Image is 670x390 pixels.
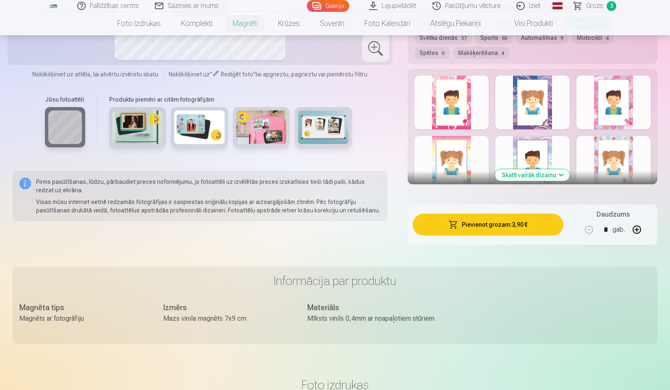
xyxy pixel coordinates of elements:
div: Materiāls [307,302,434,314]
h6: Jūsu fotoattēli [45,95,85,104]
span: 4 [606,35,609,41]
a: Foto izdrukas [107,12,171,35]
div: Mīksts vinils 0,4mm ar noapaļotiem stūriem [307,314,434,324]
div: gab. [612,220,625,240]
a: Foto kalendāri [354,12,420,35]
a: Magnēti [222,12,268,35]
span: lai apgrieztu, pagrieztu vai piemērotu filtru [256,71,367,78]
a: Krūzes [268,12,310,35]
a: Atslēgu piekariņi [420,12,491,35]
img: /fa1 [49,3,58,8]
span: 9 [560,35,563,41]
a: Suvenīri [310,12,354,35]
div: Izmērs [163,302,291,314]
span: 37 [461,35,467,41]
span: Rediģēt foto [221,71,253,78]
button: Automašīnas9 [516,32,568,44]
span: Noklikšķiniet uz [169,71,210,78]
button: Skatīt vairāk dizainu [495,169,570,181]
span: Grozs [586,1,603,11]
button: Pievienot grozam:3,90 € [413,214,563,236]
button: Spēles6 [414,47,450,59]
h6: Produktu piemēri ar citām fotogrāfijām [106,95,355,104]
p: Pirms pasūtīšanas, lūdzu, pārbaudiet preces noformējumu, jo fotoattēli uz izvēlētās preces izskat... [36,178,381,194]
a: Komplekti [171,12,222,35]
h3: Informācija par produktu [19,273,651,288]
span: " [210,71,212,78]
button: Motocikli4 [572,32,614,44]
span: 4 [501,50,504,56]
div: Magnēts ar fotogrāfiju [19,314,147,324]
span: " [253,71,256,78]
span: 3 [607,1,616,11]
span: Noklikšķiniet uz attēla, lai atvērtu izvērstu skatu [32,70,158,79]
div: Mazs vinila magnēts 7x9 cm [163,314,291,324]
button: Svētku dienās37 [414,32,472,44]
button: Makšķerēšana4 [453,47,509,59]
div: Magnēta tips [19,302,147,314]
span: 60 [502,35,508,41]
p: Visas mūsu internet vietnē redzamās fotogrāfijas ir saspiestas oriģinālu kopijas ar aizsargājošām... [36,198,381,215]
h5: Daudzums [597,209,630,220]
span: 6 [442,50,445,56]
button: Sports60 [475,32,513,44]
a: Visi produkti [491,12,563,35]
